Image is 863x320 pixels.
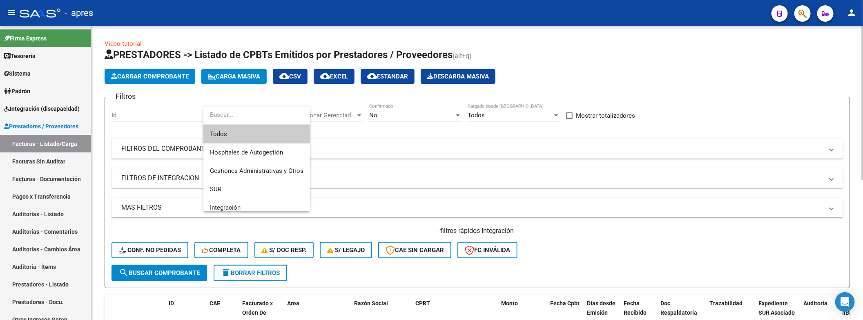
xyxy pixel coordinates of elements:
[210,167,303,175] span: Gestiones Administrativas y Otros
[835,292,855,312] div: Open Intercom Messenger
[210,186,221,193] span: SUR
[203,106,310,124] input: dropdown search
[210,125,303,143] span: Todos
[210,149,283,156] span: Hospitales de Autogestión
[210,204,241,211] span: Integración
